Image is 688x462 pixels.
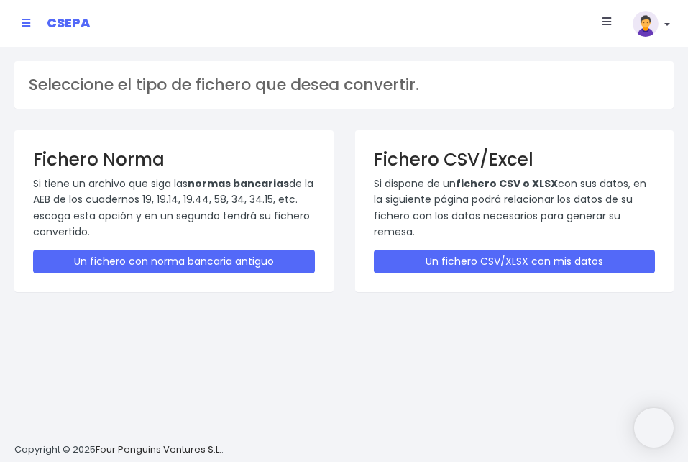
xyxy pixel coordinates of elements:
p: Copyright © 2025 . [14,443,224,458]
a: CSEPA [47,11,91,35]
a: Un fichero con norma bancaria antiguo [33,250,315,273]
h3: Fichero Norma [33,149,315,170]
img: profile [633,11,659,37]
a: Four Penguins Ventures S.L. [96,443,221,456]
p: Si dispone de un con sus datos, en la siguiente página podrá relacionar los datos de su fichero c... [374,176,656,240]
h3: Seleccione el tipo de fichero que desea convertir. [29,76,659,94]
strong: normas bancarias [188,176,289,191]
p: Si tiene un archivo que siga las de la AEB de los cuadernos 19, 19.14, 19.44, 58, 34, 34.15, etc.... [33,176,315,240]
a: Un fichero CSV/XLSX con mis datos [374,250,656,273]
span: CSEPA [47,14,91,32]
h3: Fichero CSV/Excel [374,149,656,170]
strong: fichero CSV o XLSX [456,176,558,191]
